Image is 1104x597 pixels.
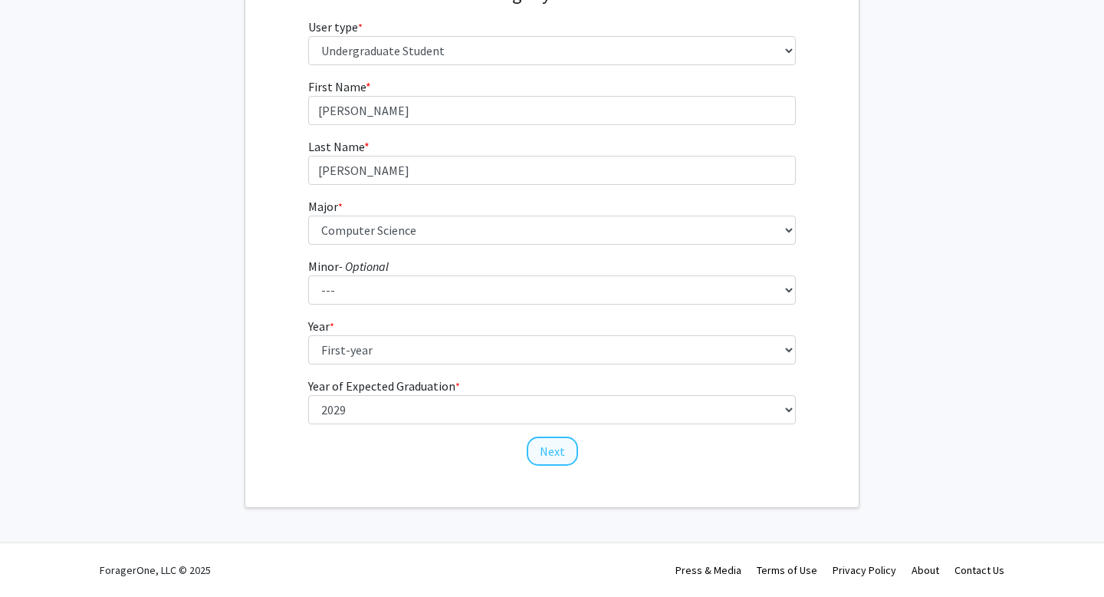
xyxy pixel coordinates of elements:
[308,18,363,36] label: User type
[308,257,389,275] label: Minor
[308,377,460,395] label: Year of Expected Graduation
[675,563,741,577] a: Press & Media
[833,563,896,577] a: Privacy Policy
[527,437,578,466] button: Next
[757,563,817,577] a: Terms of Use
[308,197,343,216] label: Major
[308,317,334,335] label: Year
[308,139,364,154] span: Last Name
[11,528,65,585] iframe: Chat
[912,563,939,577] a: About
[308,79,366,94] span: First Name
[339,259,389,274] i: - Optional
[100,543,211,597] div: ForagerOne, LLC © 2025
[955,563,1004,577] a: Contact Us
